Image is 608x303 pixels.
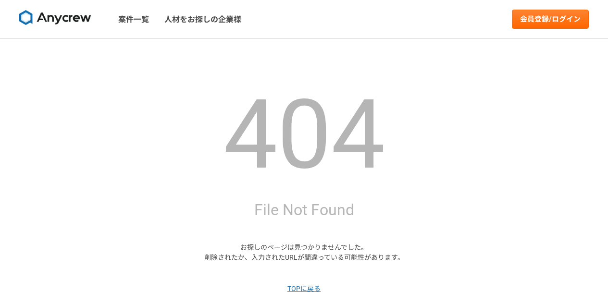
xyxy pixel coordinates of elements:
[287,284,321,294] a: TOPに戻る
[254,198,354,221] h2: File Not Found
[204,242,404,263] p: お探しのページは見つかりませんでした。 削除されたか、入力されたURLが間違っている可能性があります。
[512,10,589,29] a: 会員登録/ログイン
[19,10,91,25] img: 8DqYSo04kwAAAAASUVORK5CYII=
[223,87,385,183] h1: 404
